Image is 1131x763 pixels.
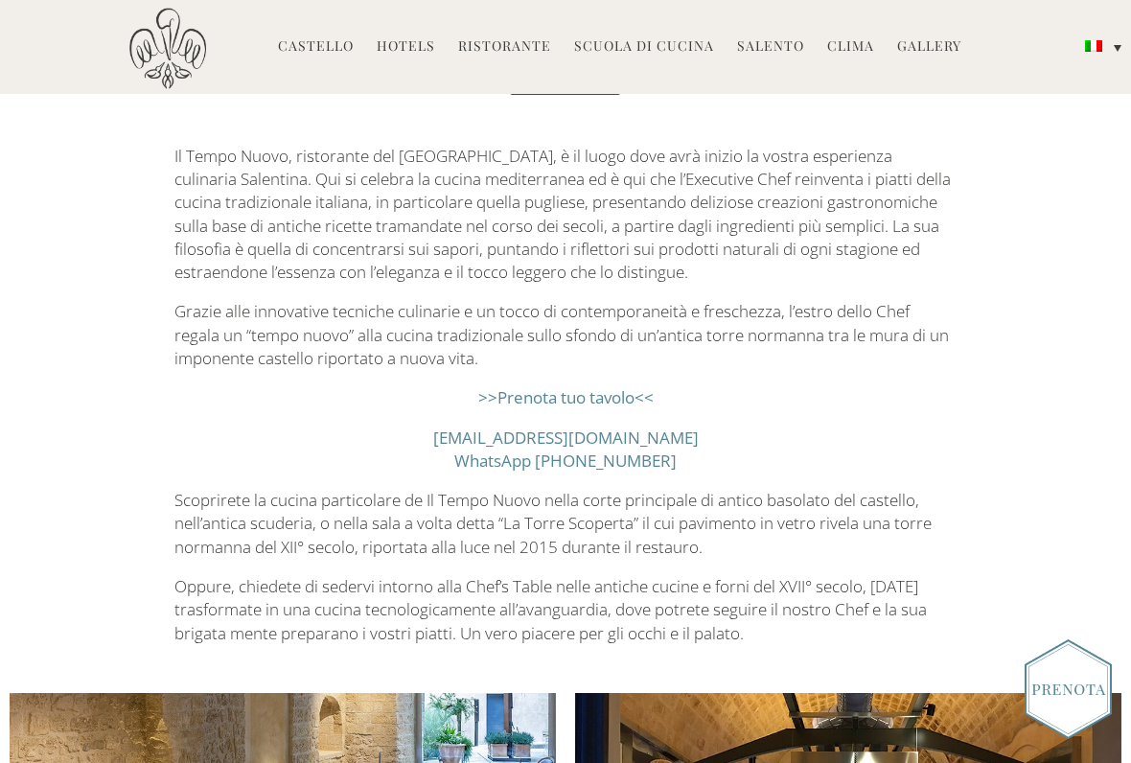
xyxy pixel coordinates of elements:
[458,36,551,58] a: Ristorante
[174,300,958,370] p: Grazie alle innovative tecniche culinarie e un tocco di contemporaneità e freschezza, l’estro del...
[827,36,874,58] a: Clima
[897,36,961,58] a: Gallery
[433,427,699,449] a: [EMAIL_ADDRESS][DOMAIN_NAME]
[278,36,354,58] a: Castello
[1085,40,1102,52] img: Italiano
[129,8,206,89] img: Castello di Ugento
[737,36,804,58] a: Salento
[174,489,958,559] p: Scoprirete la cucina particolare de Il Tempo Nuovo nella corte principale di antico basolato del ...
[574,36,714,58] a: Scuola di Cucina
[454,450,677,472] a: WhatsApp [PHONE_NUMBER]
[377,36,435,58] a: Hotels
[174,145,958,285] p: Il Tempo Nuovo, ristorante del [GEOGRAPHIC_DATA], è il luogo dove avrà inizio la vostra esperienz...
[1025,639,1112,739] img: Book_Button_Italian.png
[478,386,654,408] a: >>Prenota tuo tavolo<<
[174,575,958,645] p: Oppure, chiedete di sedervi intorno alla Chef’s Table nelle antiche cucine e forni del XVII° seco...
